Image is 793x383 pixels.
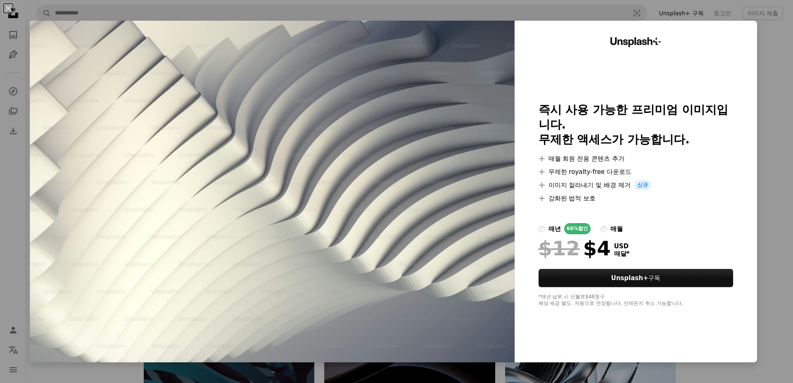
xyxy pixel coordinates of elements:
[539,167,734,177] li: 무제한 royalty-free 다운로드
[548,224,561,234] div: 매년
[564,223,591,234] div: 66% 할인
[539,226,545,232] input: 매년66%할인
[601,226,607,232] input: 매월
[539,193,734,203] li: 강화된 법적 보호
[539,238,611,259] div: $4
[634,180,651,190] span: 신규
[539,238,580,259] span: $12
[611,274,648,282] strong: Unsplash+
[539,180,734,190] li: 이미지 잘라내기 및 배경 제거
[539,294,734,307] div: *매년 납부 시 선불로 $48 청구 해당 세금 별도. 자동으로 연장됩니다. 언제든지 취소 가능합니다.
[539,154,734,164] li: 매월 회원 전용 콘텐츠 추가
[610,224,623,234] div: 매월
[539,269,734,287] button: Unsplash+구독
[614,243,630,250] span: USD
[539,102,734,147] h2: 즉시 사용 가능한 프리미엄 이미지입니다. 무제한 액세스가 가능합니다.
